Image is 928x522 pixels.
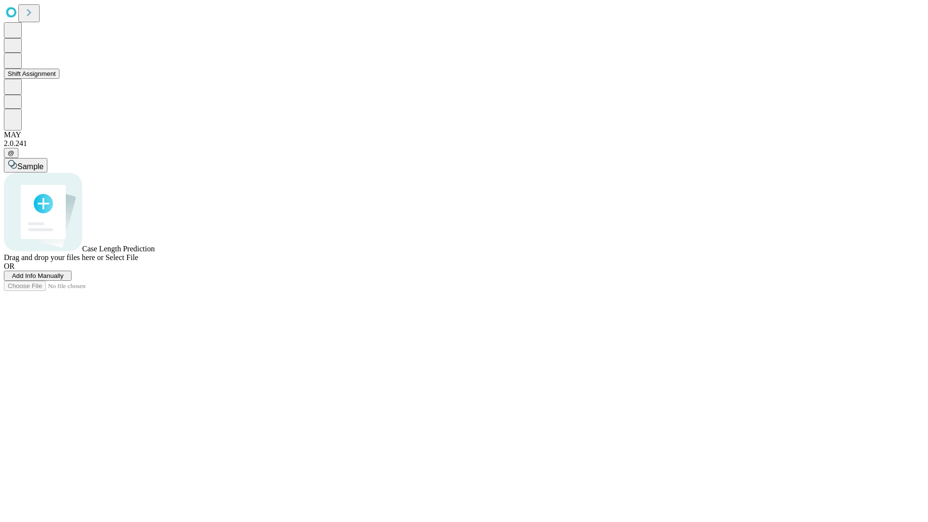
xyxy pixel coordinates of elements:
[4,262,14,270] span: OR
[4,271,72,281] button: Add Info Manually
[17,162,43,171] span: Sample
[12,272,64,279] span: Add Info Manually
[4,148,18,158] button: @
[105,253,138,261] span: Select File
[4,253,103,261] span: Drag and drop your files here or
[8,149,14,157] span: @
[4,69,59,79] button: Shift Assignment
[82,245,155,253] span: Case Length Prediction
[4,130,924,139] div: MAY
[4,158,47,173] button: Sample
[4,139,924,148] div: 2.0.241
